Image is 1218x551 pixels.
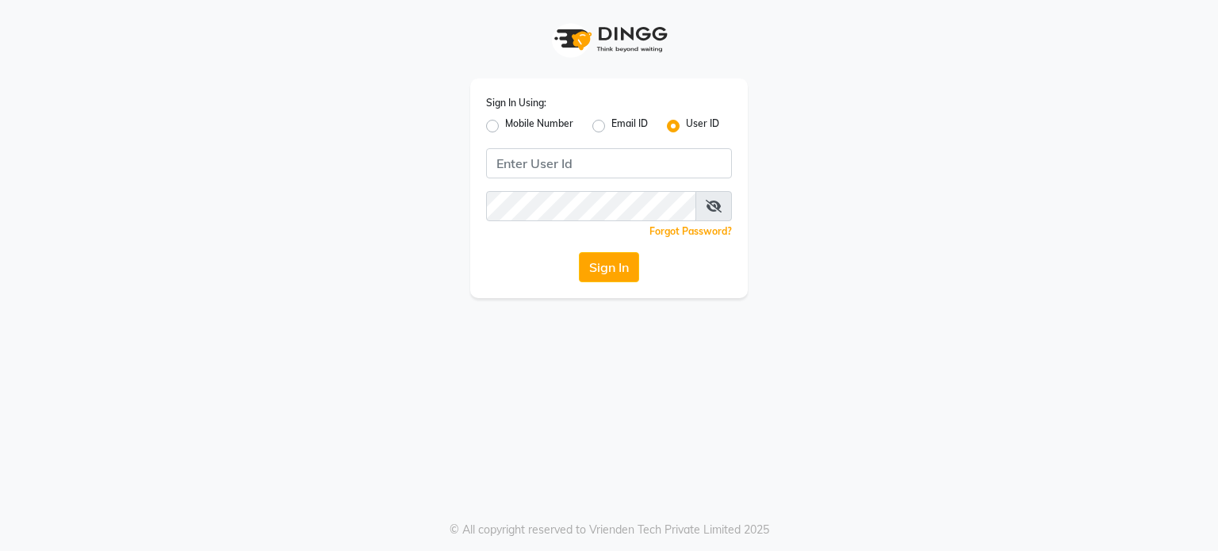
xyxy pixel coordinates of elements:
[486,191,696,221] input: Username
[611,117,648,136] label: Email ID
[486,148,732,178] input: Username
[486,96,546,110] label: Sign In Using:
[686,117,719,136] label: User ID
[546,16,672,63] img: logo1.svg
[505,117,573,136] label: Mobile Number
[579,252,639,282] button: Sign In
[649,225,732,237] a: Forgot Password?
